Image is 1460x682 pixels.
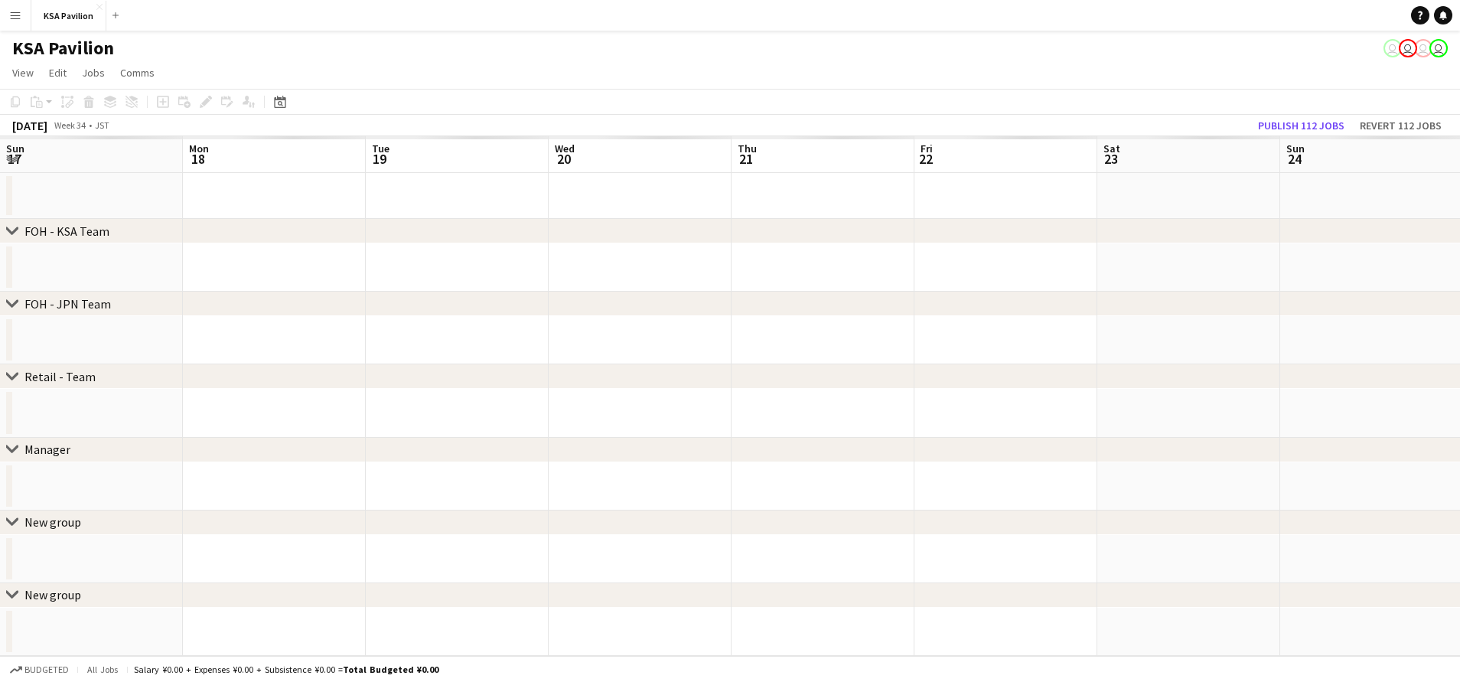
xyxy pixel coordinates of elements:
span: Total Budgeted ¥0.00 [343,664,438,675]
h1: KSA Pavilion [12,37,114,60]
app-user-avatar: Yousef Alabdulmuhsin [1399,39,1417,57]
div: [DATE] [12,118,47,133]
span: Edit [49,66,67,80]
span: Sun [6,142,24,155]
span: All jobs [84,664,121,675]
div: FOH - KSA Team [24,224,109,239]
span: Sat [1103,142,1120,155]
span: Week 34 [51,119,89,131]
div: Salary ¥0.00 + Expenses ¥0.00 + Subsistence ¥0.00 = [134,664,438,675]
span: 17 [4,150,24,168]
span: Wed [555,142,575,155]
a: View [6,63,40,83]
button: Budgeted [8,661,71,678]
div: Manager [24,442,70,457]
div: JST [95,119,109,131]
span: 22 [918,150,933,168]
span: Tue [372,142,389,155]
app-user-avatar: Asami Saga [1414,39,1432,57]
app-user-avatar: Asami Saga [1383,39,1402,57]
span: Jobs [82,66,105,80]
button: KSA Pavilion [31,1,106,31]
a: Comms [114,63,161,83]
span: Sun [1286,142,1305,155]
span: 19 [370,150,389,168]
span: 24 [1284,150,1305,168]
div: Retail - Team [24,369,96,384]
app-user-avatar: Yousef Alabdulmuhsin [1429,39,1448,57]
button: Publish 112 jobs [1252,116,1351,135]
span: Budgeted [24,664,69,675]
span: Fri [921,142,933,155]
span: 18 [187,150,209,168]
div: New group [24,514,81,530]
span: 23 [1101,150,1120,168]
span: Thu [738,142,757,155]
span: Mon [189,142,209,155]
button: Revert 112 jobs [1354,116,1448,135]
span: Comms [120,66,155,80]
div: New group [24,588,81,603]
a: Edit [43,63,73,83]
div: FOH - JPN Team [24,296,111,312]
span: View [12,66,34,80]
span: 20 [552,150,575,168]
a: Jobs [76,63,111,83]
span: 21 [735,150,757,168]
